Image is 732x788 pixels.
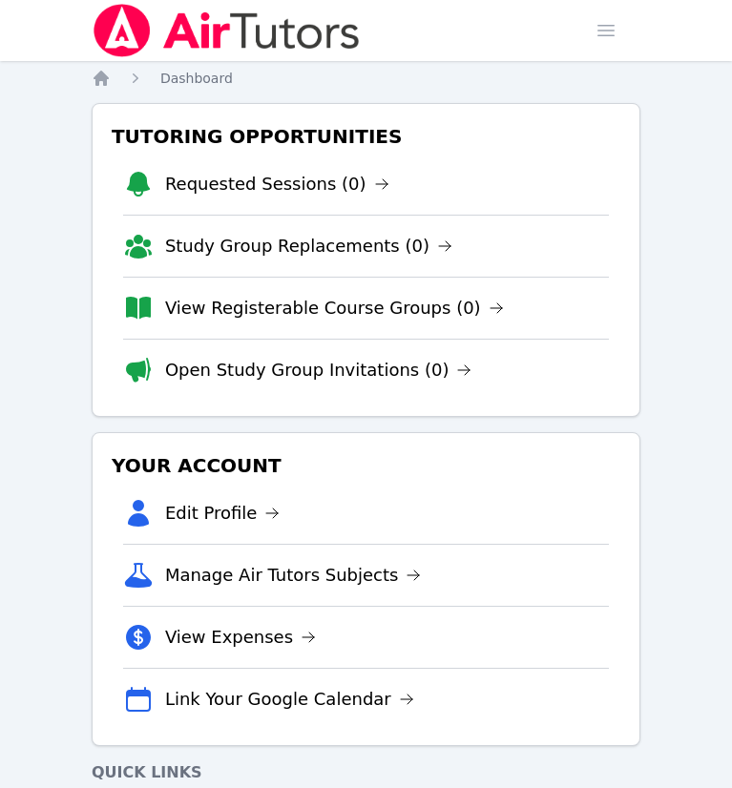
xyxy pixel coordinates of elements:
a: Link Your Google Calendar [165,686,414,713]
nav: Breadcrumb [92,69,640,88]
a: Dashboard [160,69,233,88]
span: Dashboard [160,71,233,86]
a: Edit Profile [165,500,281,527]
a: View Registerable Course Groups (0) [165,295,504,321]
a: Requested Sessions (0) [165,171,389,197]
img: Air Tutors [92,4,362,57]
a: View Expenses [165,624,316,651]
h3: Tutoring Opportunities [108,119,624,154]
h3: Your Account [108,448,624,483]
a: Open Study Group Invitations (0) [165,357,472,384]
a: Study Group Replacements (0) [165,233,452,259]
h4: Quick Links [92,761,640,784]
a: Manage Air Tutors Subjects [165,562,422,589]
